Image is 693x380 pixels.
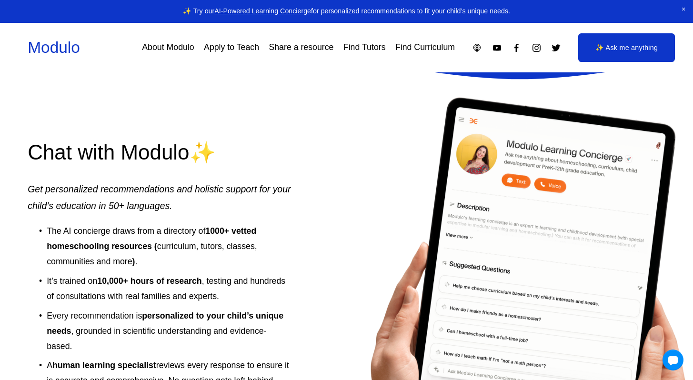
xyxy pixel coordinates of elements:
[551,43,561,53] a: Twitter
[52,360,156,370] strong: human learning specialist
[492,43,502,53] a: YouTube
[269,39,333,56] a: Share a resource
[28,39,80,56] a: Modulo
[532,43,542,53] a: Instagram
[512,43,522,53] a: Facebook
[214,7,311,15] a: AI-Powered Learning Concierge
[472,43,482,53] a: Apple Podcasts
[47,311,286,336] strong: personalized to your child’s unique needs
[343,39,386,56] a: Find Tutors
[28,184,293,211] em: Get personalized recommendations and holistic support for your child’s education in 50+ languages.
[97,276,201,286] strong: 10,000+ hours of research
[47,224,290,270] p: The AI concierge draws from a directory of curriculum, tutors, classes, communities and more .
[142,39,194,56] a: About Modulo
[47,309,290,354] p: Every recommendation is , grounded in scientific understanding and evidence-based.
[132,257,135,266] strong: )
[204,39,259,56] a: Apply to Teach
[28,139,317,166] h2: Chat with Modulo✨
[395,39,455,56] a: Find Curriculum
[47,274,290,304] p: It’s trained on , testing and hundreds of consultations with real families and experts.
[578,33,675,62] a: ✨ Ask me anything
